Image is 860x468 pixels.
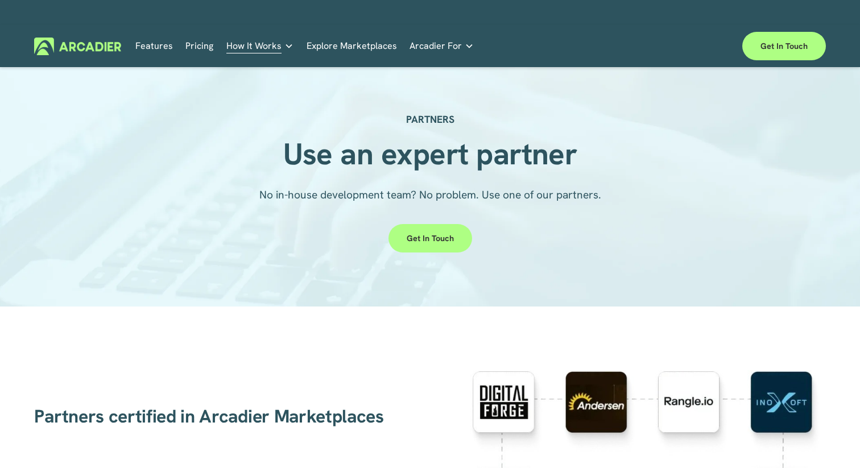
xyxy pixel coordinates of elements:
a: folder dropdown [226,38,293,55]
span: How It Works [226,38,282,54]
span: Partners certified in Arcadier Marketplaces [34,404,383,428]
span: No in-house development team? No problem. Use one of our partners. [259,188,601,202]
a: Get in touch [742,32,826,60]
span: Arcadier For [410,38,462,54]
strong: PARTNERS [406,113,454,126]
a: Features [135,38,173,55]
img: Arcadier [34,38,121,55]
a: Get in touch [388,224,472,252]
strong: Use an expert partner [283,134,577,173]
a: Explore Marketplaces [307,38,397,55]
a: Pricing [185,38,213,55]
a: folder dropdown [410,38,474,55]
iframe: Chat Widget [803,413,860,468]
